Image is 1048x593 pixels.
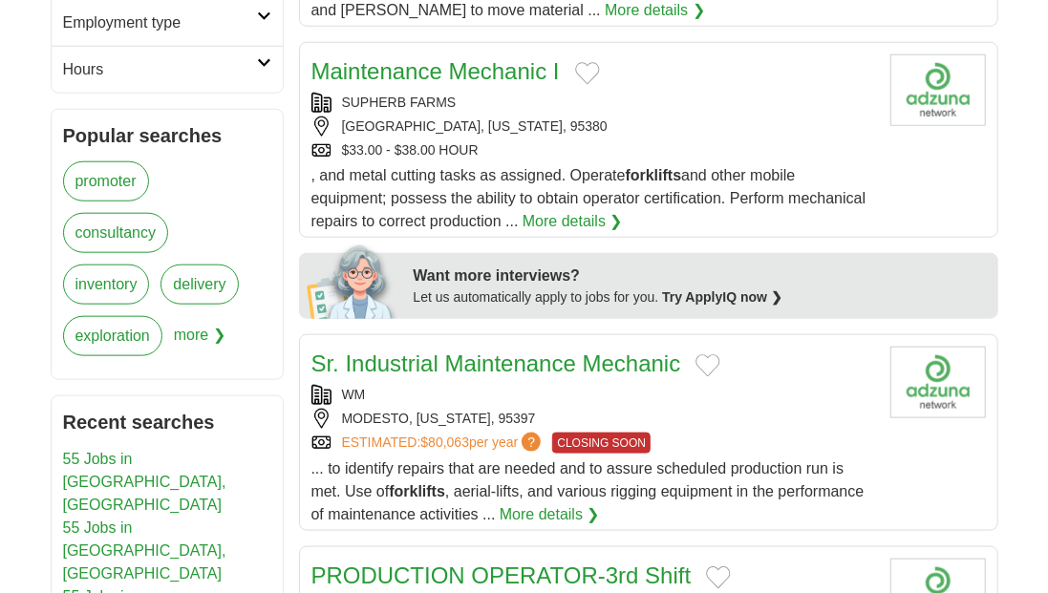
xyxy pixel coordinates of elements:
h2: Recent searches [63,408,271,436]
span: CLOSING SOON [552,433,651,454]
a: 55 Jobs in [GEOGRAPHIC_DATA], [GEOGRAPHIC_DATA] [63,519,226,582]
h2: Employment type [63,11,257,34]
a: delivery [160,265,238,305]
a: ESTIMATED:$80,063per year? [342,433,545,454]
img: Company logo [890,347,986,418]
a: Maintenance Mechanic I [311,58,560,84]
a: PRODUCTION OPERATOR-3rd Shift [311,562,692,588]
a: More details ❯ [523,210,623,233]
h2: Popular searches [63,121,271,150]
a: exploration [63,316,162,356]
a: Try ApplyIQ now ❯ [662,289,782,305]
button: Add to favorite jobs [706,566,731,589]
img: apply-iq-scientist.png [307,243,399,319]
strong: forklifts [626,167,682,183]
div: MODESTO, [US_STATE], 95397 [311,409,875,429]
a: Sr. Industrial Maintenance Mechanic [311,350,681,376]
button: Add to favorite jobs [695,354,720,377]
a: More details ❯ [500,503,600,526]
span: ... to identify repairs that are needed and to assure scheduled production run is met. Use of , a... [311,460,865,522]
span: , and metal cutting tasks as assigned. Operate and other mobile equipment; possess the ability to... [311,167,866,229]
div: WM [311,385,875,405]
a: inventory [63,265,150,305]
button: Add to favorite jobs [575,62,600,85]
div: Want more interviews? [414,265,987,287]
div: $33.00 - $38.00 HOUR [311,140,875,160]
div: SUPHERB FARMS [311,93,875,113]
a: consultancy [63,213,169,253]
a: Hours [52,46,283,93]
div: Let us automatically apply to jobs for you. [414,287,987,307]
span: $80,063 [420,434,469,450]
span: ? [522,433,541,452]
a: promoter [63,161,149,201]
span: more ❯ [174,316,225,368]
img: Company logo [890,54,986,126]
h2: Hours [63,58,257,81]
div: [GEOGRAPHIC_DATA], [US_STATE], 95380 [311,116,875,137]
strong: forklifts [389,483,445,499]
a: 55 Jobs in [GEOGRAPHIC_DATA], [GEOGRAPHIC_DATA] [63,451,226,513]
